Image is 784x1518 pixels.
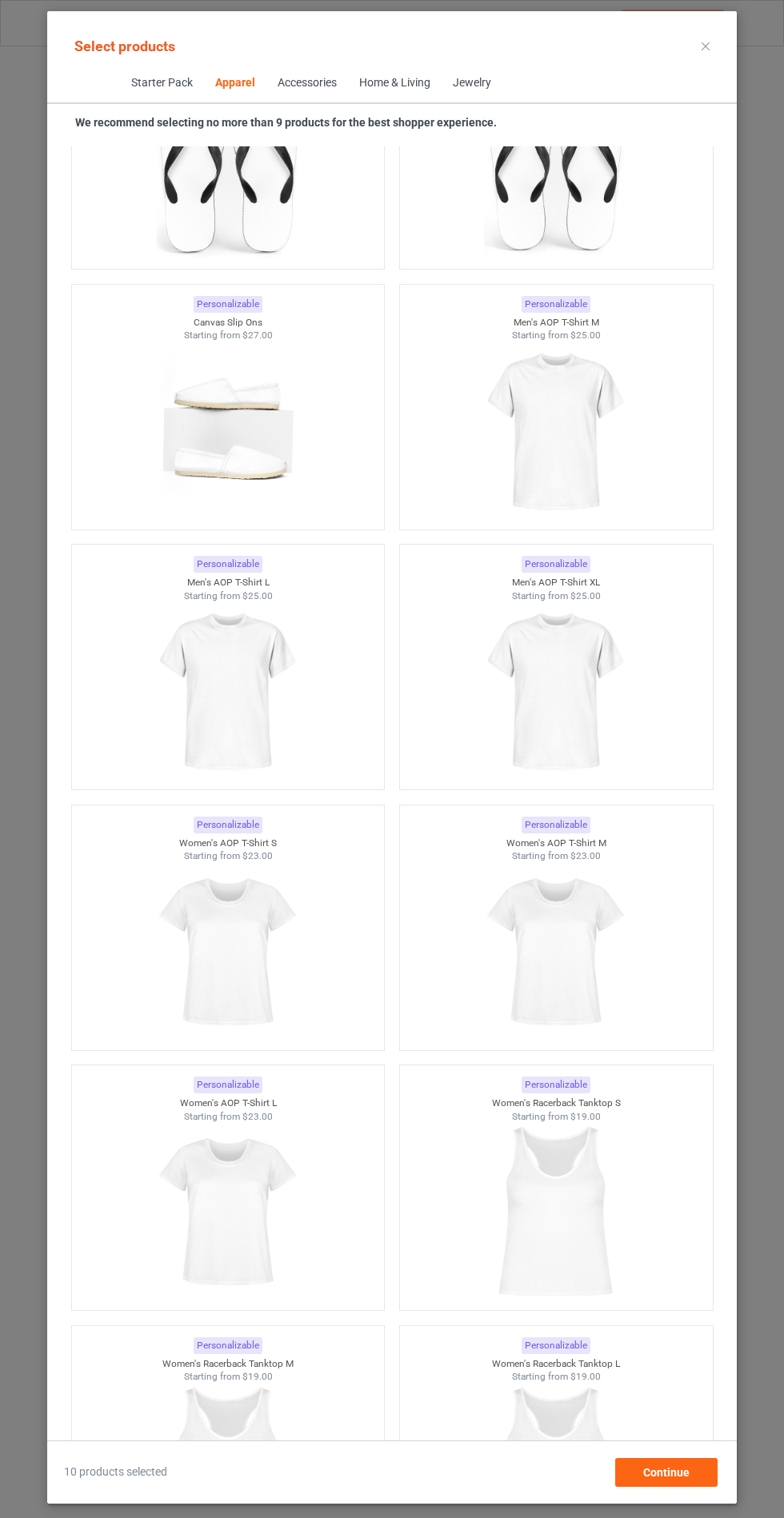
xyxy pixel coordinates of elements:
[452,75,490,91] div: Jewelry
[615,1458,718,1487] div: Continue
[277,75,336,91] div: Accessories
[156,1123,299,1302] img: regular.jpg
[400,1357,713,1371] div: Women's Racerback Tanktop L
[119,64,203,102] span: Starter Pack
[570,1111,601,1122] span: $19.00
[522,1337,590,1354] div: Personalizable
[72,1097,385,1110] div: Women's AOP T-Shirt L
[400,837,713,850] div: Women's AOP T-Shirt M
[643,1466,690,1479] span: Continue
[72,1370,385,1384] div: Starting from
[484,1123,627,1302] img: regular.jpg
[570,1371,601,1382] span: $19.00
[72,329,385,342] div: Starting from
[194,296,262,313] div: Personalizable
[156,342,299,521] img: regular.jpg
[156,602,299,781] img: regular.jpg
[400,1097,713,1110] div: Women's Racerback Tanktop S
[400,849,713,863] div: Starting from
[358,75,430,91] div: Home & Living
[194,1337,262,1354] div: Personalizable
[156,863,299,1042] img: regular.jpg
[400,589,713,603] div: Starting from
[72,316,385,330] div: Canvas Slip Ons
[72,589,385,603] div: Starting from
[522,296,590,313] div: Personalizable
[194,817,262,833] div: Personalizable
[484,342,627,521] img: regular.jpg
[242,330,272,341] span: $27.00
[570,330,601,341] span: $25.00
[400,1370,713,1384] div: Starting from
[194,556,262,573] div: Personalizable
[484,82,627,261] img: regular.jpg
[484,602,627,781] img: regular.jpg
[522,817,590,833] div: Personalizable
[522,556,590,573] div: Personalizable
[242,1111,272,1122] span: $23.00
[72,576,385,589] div: Men's AOP T-Shirt L
[75,116,497,129] strong: We recommend selecting no more than 9 products for the best shopper experience.
[194,1077,262,1093] div: Personalizable
[214,75,254,91] div: Apparel
[74,38,175,54] span: Select products
[400,316,713,330] div: Men's AOP T-Shirt M
[72,837,385,850] div: Women's AOP T-Shirt S
[242,590,272,601] span: $25.00
[242,850,272,861] span: $23.00
[400,1110,713,1124] div: Starting from
[522,1077,590,1093] div: Personalizable
[72,849,385,863] div: Starting from
[242,1371,272,1382] span: $19.00
[156,82,299,261] img: regular.jpg
[64,1464,167,1480] span: 10 products selected
[400,576,713,589] div: Men's AOP T-Shirt XL
[570,590,601,601] span: $25.00
[400,329,713,342] div: Starting from
[72,1110,385,1124] div: Starting from
[570,850,601,861] span: $23.00
[72,1357,385,1371] div: Women's Racerback Tanktop M
[484,863,627,1042] img: regular.jpg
